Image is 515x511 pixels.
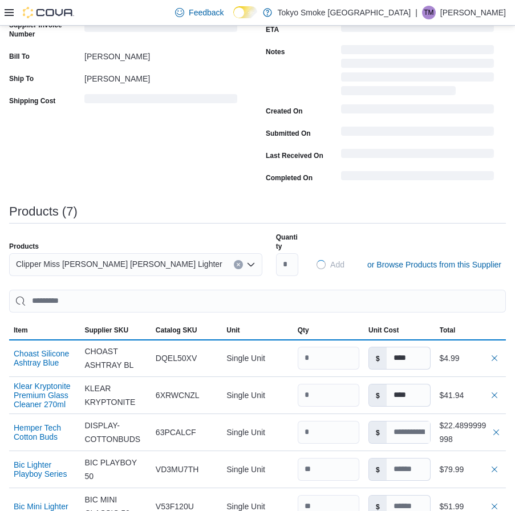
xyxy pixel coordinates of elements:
input: Dark Mode [233,6,257,18]
p: [PERSON_NAME] [440,6,506,19]
label: Notes [266,47,285,56]
button: Unit Cost [364,321,435,339]
span: Qty [298,326,309,335]
span: Supplier SKU [84,326,128,335]
label: ETA [266,25,279,34]
button: Klear Kryptonite Premium Glass Cleaner 270ml [14,382,75,409]
button: Clear input [234,260,243,269]
a: Feedback [171,1,228,24]
span: Add [330,259,344,270]
span: TM [424,6,433,19]
span: KLEAR KRYPTONITE [84,382,146,409]
button: Catalog SKU [151,321,222,339]
span: DISPLAY-COTTONBUDS [84,419,146,446]
span: Unit [226,326,240,335]
div: $79.99 [440,463,501,476]
span: Loading [315,259,327,270]
label: $ [369,459,387,480]
span: Loading [84,96,237,106]
label: Bill To [9,52,30,61]
span: or Browse Products from this Supplier [367,259,501,270]
button: Hemper Tech Cotton Buds [14,423,75,441]
h3: Products (7) [9,205,78,218]
button: Supplier SKU [80,321,151,339]
label: Submitted On [266,129,311,138]
span: Item [14,326,28,335]
button: Bic Lighter Playboy Series [14,460,75,478]
div: [PERSON_NAME] [84,70,237,83]
img: Cova [23,7,74,18]
button: Unit [222,321,293,339]
span: VD3MU7TH [156,463,198,476]
p: Tokyo Smoke [GEOGRAPHIC_DATA] [278,6,411,19]
p: | [415,6,417,19]
label: Products [9,242,39,251]
label: Created On [266,107,303,116]
button: Item [9,321,80,339]
span: BIC PLAYBOY 50 [84,456,146,483]
button: Choast Silicone Ashtray Blue [14,349,75,367]
div: Single Unit [222,347,293,370]
span: CHOAST ASHTRAY BL [84,344,146,372]
span: Catalog SKU [156,326,197,335]
span: Dark Mode [233,18,234,19]
button: or Browse Products from this Supplier [363,253,506,276]
span: Loading [84,25,237,34]
div: [PERSON_NAME] [84,47,237,61]
label: Completed On [266,173,313,182]
span: Clipper Miss [PERSON_NAME] [PERSON_NAME] Lighter [16,257,222,271]
div: $4.99 [440,351,501,365]
span: Unit Cost [368,326,399,335]
span: 6XRWCNZL [156,388,200,402]
label: Quantity [276,233,298,251]
span: Loading [341,129,494,138]
label: $ [369,347,387,369]
div: Single Unit [222,384,293,407]
button: LoadingAdd [312,253,349,276]
button: Bic Mini Lighter [14,502,68,511]
div: Single Unit [222,458,293,481]
button: Open list of options [246,260,256,269]
button: Total [435,321,506,339]
label: $ [369,384,387,406]
label: $ [369,421,387,443]
span: DQEL50XV [156,351,197,365]
div: $41.94 [440,388,501,402]
button: Qty [293,321,364,339]
label: Ship To [9,74,34,83]
div: Single Unit [222,421,293,444]
span: Loading [341,47,494,98]
span: Feedback [189,7,224,18]
span: 63PCALCF [156,425,196,439]
div: $22.4899999998 [440,419,501,446]
span: Total [440,326,456,335]
label: Supplier Invoice Number [9,21,80,39]
div: Taylor Murphy [422,6,436,19]
label: Last Received On [266,151,323,160]
label: Shipping Cost [9,96,55,106]
span: Loading [341,151,494,160]
span: Loading [341,173,494,182]
span: Loading [341,25,494,34]
span: Loading [341,107,494,116]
